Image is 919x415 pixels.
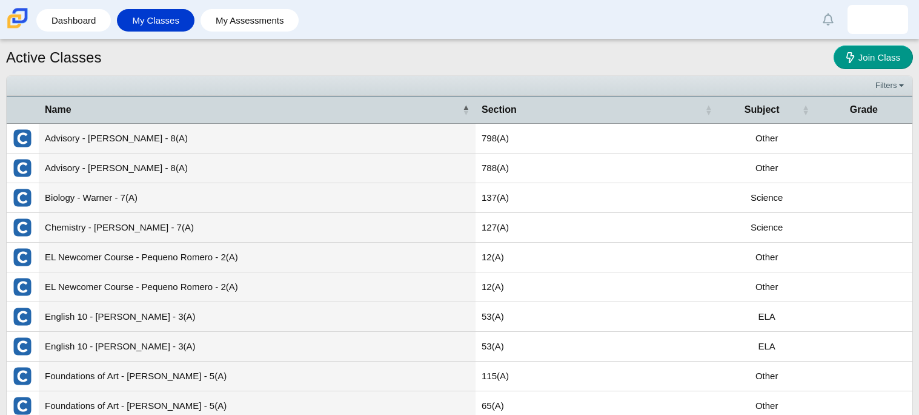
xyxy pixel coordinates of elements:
[5,22,30,33] a: Carmen School of Science & Technology
[725,103,800,116] span: Subject
[476,302,718,332] td: 53(A)
[858,52,900,62] span: Join Class
[6,47,101,68] h1: Active Classes
[13,188,32,207] img: External class connected through Clever
[815,6,841,33] a: Alerts
[718,243,815,272] td: Other
[39,243,476,272] td: EL Newcomer Course - Pequeno Romero - 2(A)
[39,272,476,302] td: EL Newcomer Course - Pequeno Romero - 2(A)
[476,243,718,272] td: 12(A)
[718,124,815,154] td: Other
[718,302,815,332] td: ELA
[718,183,815,213] td: Science
[39,302,476,332] td: English 10 - [PERSON_NAME] - 3(A)
[13,307,32,326] img: External class connected through Clever
[39,124,476,154] td: Advisory - [PERSON_NAME] - 8(A)
[718,272,815,302] td: Other
[462,104,469,116] span: Name : Activate to invert sorting
[13,218,32,237] img: External class connected through Clever
[476,154,718,183] td: 788(A)
[476,124,718,154] td: 798(A)
[821,103,906,116] span: Grade
[868,10,887,29] img: yangel.febuscaban.OwashC
[39,332,476,362] td: English 10 - [PERSON_NAME] - 3(A)
[42,9,105,32] a: Dashboard
[39,183,476,213] td: Biology - Warner - 7(A)
[5,5,30,31] img: Carmen School of Science & Technology
[476,213,718,243] td: 127(A)
[476,272,718,302] td: 12(A)
[872,79,909,92] a: Filters
[476,332,718,362] td: 53(A)
[39,213,476,243] td: Chemistry - [PERSON_NAME] - 7(A)
[718,332,815,362] td: ELA
[39,362,476,391] td: Foundations of Art - [PERSON_NAME] - 5(A)
[13,366,32,386] img: External class connected through Clever
[13,337,32,356] img: External class connected through Clever
[207,9,293,32] a: My Assessments
[848,5,908,34] a: yangel.febuscaban.OwashC
[13,129,32,148] img: External class connected through Clever
[45,103,460,116] span: Name
[476,183,718,213] td: 137(A)
[718,213,815,243] td: Science
[718,154,815,183] td: Other
[13,158,32,178] img: External class connected through Clever
[718,362,815,391] td: Other
[123,9,188,32] a: My Classes
[39,154,476,183] td: Advisory - [PERSON_NAME] - 8(A)
[13,277,32,297] img: External class connected through Clever
[834,46,913,69] a: Join Class
[13,248,32,267] img: External class connected through Clever
[705,104,712,116] span: Section : Activate to sort
[482,103,703,116] span: Section
[802,104,809,116] span: Subject : Activate to sort
[476,362,718,391] td: 115(A)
